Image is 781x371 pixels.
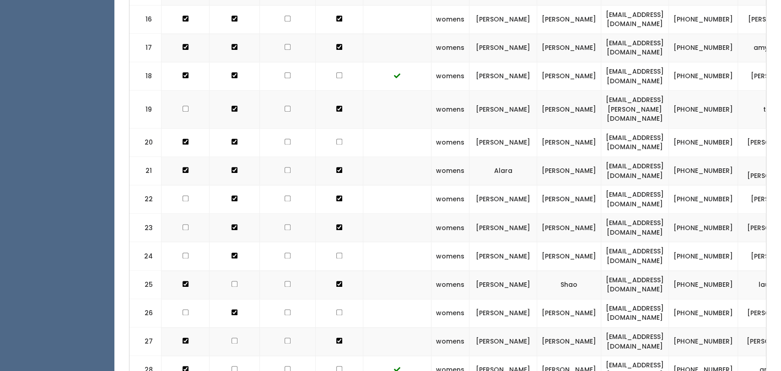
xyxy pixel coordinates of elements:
[431,299,469,327] td: womens
[537,157,601,185] td: [PERSON_NAME]
[129,270,162,299] td: 25
[431,128,469,156] td: womens
[537,5,601,33] td: [PERSON_NAME]
[669,33,738,62] td: [PHONE_NUMBER]
[601,185,669,214] td: [EMAIL_ADDRESS][DOMAIN_NAME]
[431,62,469,90] td: womens
[469,299,537,327] td: [PERSON_NAME]
[469,242,537,270] td: [PERSON_NAME]
[129,5,162,33] td: 16
[537,299,601,327] td: [PERSON_NAME]
[601,5,669,33] td: [EMAIL_ADDRESS][DOMAIN_NAME]
[601,157,669,185] td: [EMAIL_ADDRESS][DOMAIN_NAME]
[669,299,738,327] td: [PHONE_NUMBER]
[129,128,162,156] td: 20
[669,128,738,156] td: [PHONE_NUMBER]
[601,270,669,299] td: [EMAIL_ADDRESS][DOMAIN_NAME]
[601,242,669,270] td: [EMAIL_ADDRESS][DOMAIN_NAME]
[601,214,669,242] td: [EMAIL_ADDRESS][DOMAIN_NAME]
[129,33,162,62] td: 17
[469,327,537,355] td: [PERSON_NAME]
[129,214,162,242] td: 23
[537,270,601,299] td: Shao
[129,157,162,185] td: 21
[431,327,469,355] td: womens
[669,185,738,214] td: [PHONE_NUMBER]
[537,327,601,355] td: [PERSON_NAME]
[537,128,601,156] td: [PERSON_NAME]
[469,157,537,185] td: Alara
[129,327,162,355] td: 27
[537,185,601,214] td: [PERSON_NAME]
[431,33,469,62] td: womens
[431,5,469,33] td: womens
[669,214,738,242] td: [PHONE_NUMBER]
[469,185,537,214] td: [PERSON_NAME]
[129,62,162,90] td: 18
[129,91,162,129] td: 19
[469,91,537,129] td: [PERSON_NAME]
[537,62,601,90] td: [PERSON_NAME]
[601,128,669,156] td: [EMAIL_ADDRESS][DOMAIN_NAME]
[469,62,537,90] td: [PERSON_NAME]
[431,185,469,214] td: womens
[469,33,537,62] td: [PERSON_NAME]
[431,242,469,270] td: womens
[601,91,669,129] td: [EMAIL_ADDRESS][PERSON_NAME][DOMAIN_NAME]
[669,157,738,185] td: [PHONE_NUMBER]
[669,327,738,355] td: [PHONE_NUMBER]
[537,214,601,242] td: [PERSON_NAME]
[669,5,738,33] td: [PHONE_NUMBER]
[537,91,601,129] td: [PERSON_NAME]
[129,299,162,327] td: 26
[669,91,738,129] td: [PHONE_NUMBER]
[129,242,162,270] td: 24
[537,242,601,270] td: [PERSON_NAME]
[601,299,669,327] td: [EMAIL_ADDRESS][DOMAIN_NAME]
[469,128,537,156] td: [PERSON_NAME]
[601,62,669,90] td: [EMAIL_ADDRESS][DOMAIN_NAME]
[469,214,537,242] td: [PERSON_NAME]
[431,157,469,185] td: womens
[669,270,738,299] td: [PHONE_NUMBER]
[601,327,669,355] td: [EMAIL_ADDRESS][DOMAIN_NAME]
[669,242,738,270] td: [PHONE_NUMBER]
[601,33,669,62] td: [EMAIL_ADDRESS][DOMAIN_NAME]
[537,33,601,62] td: [PERSON_NAME]
[469,270,537,299] td: [PERSON_NAME]
[129,185,162,214] td: 22
[431,270,469,299] td: womens
[669,62,738,90] td: [PHONE_NUMBER]
[431,214,469,242] td: womens
[431,91,469,129] td: womens
[469,5,537,33] td: [PERSON_NAME]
